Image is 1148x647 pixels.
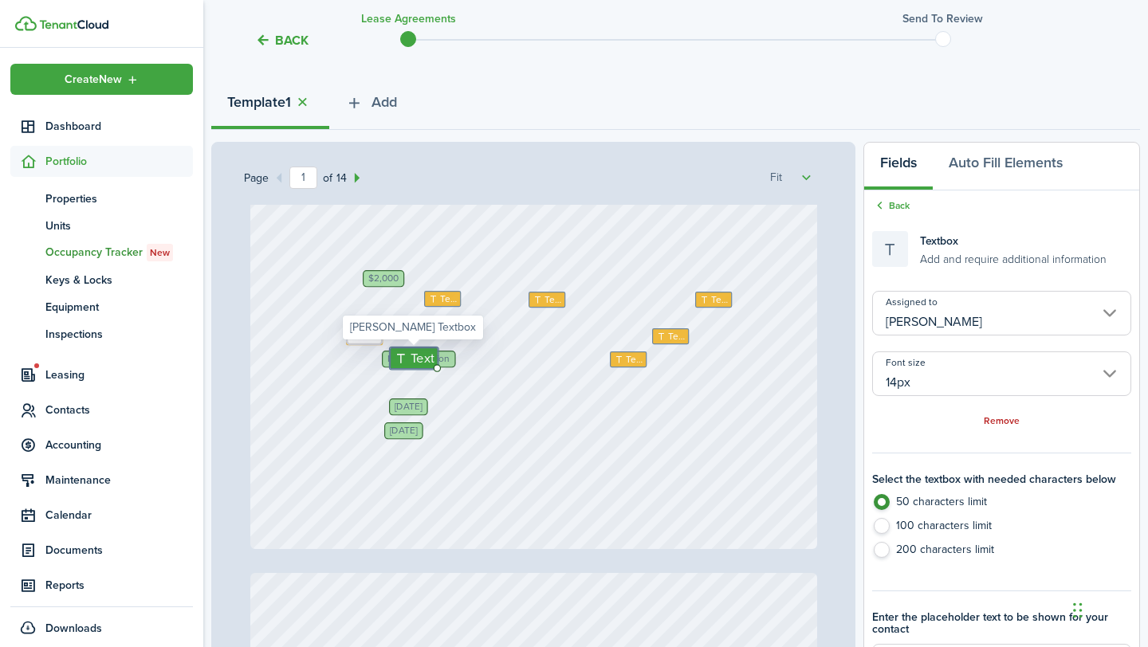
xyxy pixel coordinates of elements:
[10,212,193,239] a: Units
[10,239,193,266] a: Occupancy TrackerNew
[45,367,193,383] span: Leasing
[45,326,193,343] span: Inspections
[39,20,108,29] img: TenantCloud
[920,249,1107,266] small: Add and require additional information
[411,348,434,368] span: Text
[45,577,193,594] span: Reports
[390,347,438,369] div: Veronica Ziegler's Textbox
[424,291,461,307] div: My Textbox
[395,402,422,412] span: [DATE]
[545,292,561,307] span: Text
[45,218,193,234] span: Units
[15,16,37,31] img: TenantCloud
[244,167,368,189] div: Page of
[45,153,193,170] span: Portfolio
[626,352,643,367] span: Text
[10,111,193,142] a: Dashboard
[1068,571,1148,647] iframe: Chat Widget
[45,244,193,261] span: Occupancy Tracker
[864,143,933,190] button: Fields
[711,293,728,308] span: Text
[391,426,418,436] span: [DATE]
[10,64,193,95] button: Open menu
[45,118,193,135] span: Dashboard
[441,292,458,306] span: Text
[10,266,193,293] a: Keys & Locks
[1073,586,1083,634] div: Drag
[872,473,1131,486] h4: Select the textbox with needed characters below
[45,190,193,207] span: Properties
[933,143,1079,190] button: Auto Fill Elements
[387,354,450,363] span: No information
[45,402,193,418] span: Contacts
[10,320,193,347] a: Inspections
[872,518,1131,542] label: 100 characters limit
[872,542,1131,566] label: 200 characters limit
[872,198,910,213] a: Back
[291,93,313,112] button: Close tab
[361,10,456,27] h3: Lease Agreements
[45,507,193,523] span: Calendar
[45,620,102,637] span: Downloads
[10,185,193,212] a: Properties
[45,299,193,316] span: Equipment
[872,611,1131,637] h4: Enter the placeholder text to be shown for your contact
[45,472,193,488] span: Maintenance
[372,92,397,113] span: Add
[695,292,732,308] div: My Textbox
[10,570,193,601] a: Reports
[329,82,413,130] button: Add
[529,292,565,308] div: My Textbox
[227,92,285,113] strong: Template
[150,245,170,260] span: New
[10,293,193,320] a: Equipment
[45,272,193,288] span: Keys & Locks
[255,32,309,49] button: Back
[669,329,686,343] span: Text
[45,437,193,453] span: Accounting
[346,329,383,345] div: My Textbox
[368,273,399,283] span: $2,000
[285,92,291,113] strong: 1
[872,494,1131,518] label: 50 characters limit
[984,416,1020,427] a: Remove
[610,351,647,367] div: My Textbox
[902,10,983,27] h3: Send to review
[45,542,193,559] span: Documents
[652,328,689,344] div: My Textbox
[920,233,958,249] span: Textbox
[65,74,122,85] span: Create New
[332,170,347,186] span: 14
